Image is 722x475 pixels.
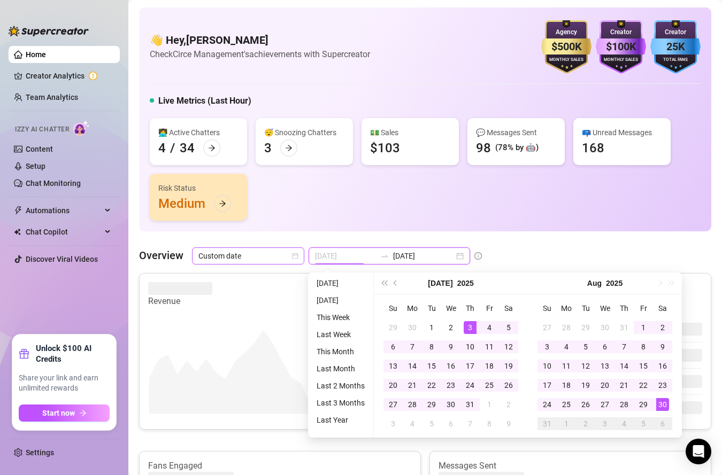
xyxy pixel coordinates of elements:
[9,26,89,36] img: logo-BBDzfeDw.svg
[383,318,403,337] td: 2025-06-29
[383,356,403,376] td: 2025-07-13
[499,356,518,376] td: 2025-07-19
[476,139,491,157] div: 98
[148,460,412,472] article: Fans Engaged
[370,127,450,138] div: 💵 Sales
[425,360,438,372] div: 15
[315,250,376,262] input: Start date
[618,340,631,353] div: 7
[312,328,369,341] li: Last Week
[615,299,634,318] th: Th
[499,395,518,414] td: 2025-08-02
[537,376,557,395] td: 2025-08-17
[483,321,496,334] div: 4
[615,414,634,433] td: 2025-09-04
[560,340,573,353] div: 4
[541,20,592,74] img: gold-badge-CigiZidd.svg
[656,360,669,372] div: 16
[403,356,422,376] td: 2025-07-14
[615,337,634,356] td: 2025-08-07
[264,127,344,138] div: 😴 Snoozing Chatters
[422,318,441,337] td: 2025-07-01
[560,417,573,430] div: 1
[579,360,592,372] div: 12
[383,395,403,414] td: 2025-07-27
[441,395,460,414] td: 2025-07-30
[158,182,239,194] div: Risk Status
[596,57,646,64] div: Monthly Sales
[425,398,438,411] div: 29
[650,38,701,55] div: 25K
[480,356,499,376] td: 2025-07-18
[483,398,496,411] div: 1
[480,414,499,433] td: 2025-08-08
[380,252,389,260] span: to
[439,460,702,472] article: Messages Sent
[441,414,460,433] td: 2025-08-06
[615,395,634,414] td: 2025-08-28
[425,321,438,334] div: 1
[422,376,441,395] td: 2025-07-22
[537,318,557,337] td: 2025-07-27
[537,337,557,356] td: 2025-08-03
[150,33,370,48] h4: 👋 Hey, [PERSON_NAME]
[441,356,460,376] td: 2025-07-16
[380,252,389,260] span: swap-right
[606,272,623,294] button: Choose a year
[26,145,53,153] a: Content
[474,252,482,260] span: info-circle
[483,360,496,372] div: 18
[595,337,615,356] td: 2025-08-06
[180,139,195,157] div: 34
[26,202,102,219] span: Automations
[483,417,496,430] div: 8
[537,395,557,414] td: 2025-08-24
[425,379,438,392] div: 22
[502,398,515,411] div: 2
[403,395,422,414] td: 2025-07-28
[460,395,480,414] td: 2025-07-31
[582,127,662,138] div: 📪 Unread Messages
[560,360,573,372] div: 11
[26,448,54,457] a: Settings
[428,272,452,294] button: Choose a month
[460,356,480,376] td: 2025-07-17
[502,417,515,430] div: 9
[383,376,403,395] td: 2025-07-20
[422,395,441,414] td: 2025-07-29
[403,318,422,337] td: 2025-06-30
[26,67,111,84] a: Creator Analytics exclamation-circle
[596,27,646,37] div: Creator
[26,93,78,102] a: Team Analytics
[557,395,576,414] td: 2025-08-25
[634,414,653,433] td: 2025-09-05
[483,340,496,353] div: 11
[406,321,419,334] div: 30
[444,379,457,392] div: 23
[457,272,474,294] button: Choose a year
[637,417,650,430] div: 5
[653,376,672,395] td: 2025-08-23
[656,321,669,334] div: 2
[634,395,653,414] td: 2025-08-29
[576,395,595,414] td: 2025-08-26
[595,356,615,376] td: 2025-08-13
[598,398,611,411] div: 27
[441,337,460,356] td: 2025-07-09
[541,417,554,430] div: 31
[460,299,480,318] th: Th
[595,376,615,395] td: 2025-08-20
[579,398,592,411] div: 26
[480,318,499,337] td: 2025-07-04
[634,376,653,395] td: 2025-08-22
[26,162,45,170] a: Setup
[14,228,21,236] img: Chat Copilot
[576,318,595,337] td: 2025-07-29
[480,376,499,395] td: 2025-07-25
[476,127,556,138] div: 💬 Messages Sent
[208,144,216,152] span: arrow-right
[383,337,403,356] td: 2025-07-06
[158,139,166,157] div: 4
[422,356,441,376] td: 2025-07-15
[656,379,669,392] div: 23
